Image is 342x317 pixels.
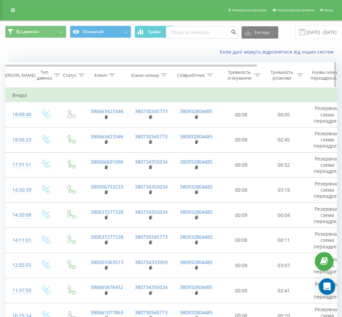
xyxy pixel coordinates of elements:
[12,133,26,147] div: 18:06:23
[277,8,314,12] span: Налаштування профілю
[12,108,26,121] div: 18:09:40
[94,72,107,78] div: Клієнт
[16,29,39,35] span: Всі дзвінки
[319,278,335,295] div: Open Intercom Messenger
[268,69,295,81] div: Тривалість розмови
[91,133,123,140] a: 380663423346
[314,231,341,249] span: Резервная схема переадре...
[91,158,123,165] a: 380666601690
[180,309,213,316] a: 380932804485
[314,206,341,224] span: Резервная схема переадре...
[12,284,26,297] div: 11:37:50
[180,284,213,290] a: 380932804485
[263,203,305,228] td: 00:04
[135,183,168,190] a: 380734355034
[12,183,26,197] div: 14:30:39
[131,72,159,78] div: Бізнес номер
[180,108,213,114] a: 380932804485
[12,158,26,171] div: 17:31:51
[135,259,168,265] a: 380734333959
[232,8,267,12] span: Реферальна програма
[166,26,238,39] input: Пошук за номером
[263,152,305,178] td: 00:52
[63,72,77,78] div: Статус
[220,178,263,203] td: 00:08
[263,253,305,278] td: 03:07
[263,102,305,127] td: 00:05
[91,209,123,215] a: 380637277328
[37,69,52,81] div: Тип дзвінка
[5,26,66,38] button: Всі дзвінки
[1,72,35,78] div: [PERSON_NAME]
[220,102,263,127] td: 00:08
[135,234,168,240] a: 380730345773
[226,69,253,81] div: Тривалість очікування
[220,152,263,178] td: 00:09
[135,26,174,38] button: Графік
[180,133,213,140] a: 380932804485
[263,228,305,253] td: 00:11
[177,72,205,78] div: Співробітник
[220,253,263,278] td: 00:08
[314,180,341,199] span: Резервная схема переадре...
[324,8,333,12] span: Вихід
[135,133,168,140] a: 380730345773
[311,69,340,81] div: Назва схеми переадресації
[180,259,213,265] a: 380932804485
[220,278,263,303] td: 00:09
[91,183,123,190] a: 380956753233
[135,284,168,290] a: 380734355034
[220,203,263,228] td: 00:09
[135,209,168,215] a: 380734355034
[242,26,278,39] button: Експорт
[263,178,305,203] td: 03:18
[91,309,123,316] a: 380661077863
[180,234,213,240] a: 380932804485
[180,183,213,190] a: 380932804485
[314,105,341,124] span: Резервная схема переадре...
[263,278,305,303] td: 02:41
[12,259,26,272] div: 12:05:55
[70,26,131,38] button: Основний
[91,108,123,114] a: 380663423346
[180,158,213,165] a: 380932804485
[91,284,123,290] a: 380665876432
[180,209,213,215] a: 380932804485
[263,127,305,152] td: 02:45
[314,281,341,300] span: Резервная схема переадре...
[91,234,123,240] a: 380637277328
[91,259,123,265] a: 380503363513
[220,49,337,55] a: Коли дані можуть відрізнятися вiд інших систем
[148,29,161,34] span: Графік
[12,234,26,247] div: 14:11:01
[12,208,26,222] div: 14:20:08
[135,158,168,165] a: 380734355034
[135,108,168,114] a: 380730345773
[314,155,341,174] span: Резервная схема переадре...
[220,127,263,152] td: 00:08
[314,130,341,149] span: Резервная схема переадре...
[135,309,168,316] a: 380730345773
[220,228,263,253] td: 00:08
